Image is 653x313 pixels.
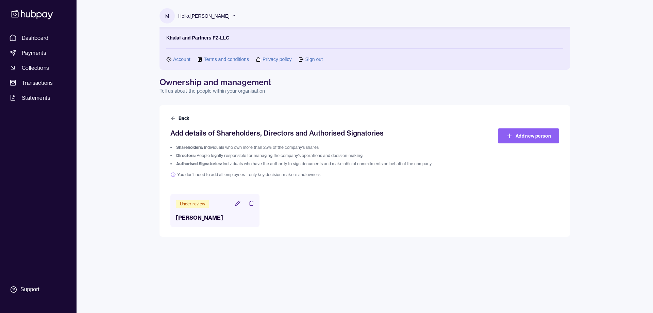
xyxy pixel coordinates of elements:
p: Hello, [PERSON_NAME] [178,12,230,20]
a: Account [173,56,190,63]
p: Tell us about the people within your organisation [160,88,570,94]
h1: Ownership and management [160,77,570,88]
button: Back [170,115,191,122]
span: Shareholders: [176,145,203,150]
li: Individuals who own more than 25% of the company's shares [170,145,462,150]
span: Payments [22,49,46,57]
span: Dashboard [22,34,49,42]
a: Support [7,282,70,297]
a: Terms and conditions [204,56,249,63]
div: Support [20,286,39,293]
span: Directors: [176,153,196,158]
li: People legally responsible for managing the company's operations and decision-making [170,153,462,158]
span: Collections [22,64,49,72]
p: M [165,12,169,20]
a: Collections [7,62,70,74]
h2: Add details of Shareholders, Directors and Authorised Signatories [170,128,462,138]
div: Under review [176,200,209,208]
span: Statements [22,94,50,102]
span: Transactions [22,79,53,87]
a: Add new person [498,128,559,143]
a: Sign out [305,56,322,63]
h3: [PERSON_NAME] [176,214,254,222]
a: Payments [7,47,70,59]
p: Khalaf and Partners FZ-LLC [166,34,229,42]
li: Individuals who have the authority to sign documents and make official commitments on behalf of t... [170,161,462,167]
span: You don't need to add all employees—only key decision-makers and owners [170,172,462,177]
a: Transactions [7,77,70,89]
span: Authorised Signatories: [176,161,222,166]
a: Statements [7,92,70,104]
a: Privacy policy [263,56,292,63]
a: Dashboard [7,32,70,44]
